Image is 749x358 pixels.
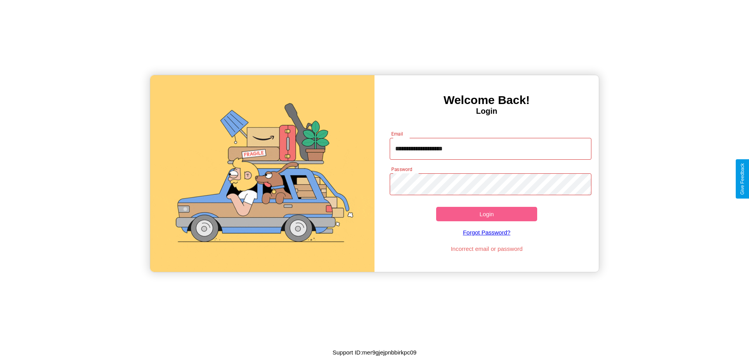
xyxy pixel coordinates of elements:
[374,93,599,107] h3: Welcome Back!
[740,163,745,195] div: Give Feedback
[391,166,412,173] label: Password
[391,131,403,137] label: Email
[386,221,588,243] a: Forgot Password?
[386,243,588,254] p: Incorrect email or password
[150,75,374,272] img: gif
[332,347,416,358] p: Support ID: mer9gjejpnbbirkpc09
[374,107,599,116] h4: Login
[436,207,537,221] button: Login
